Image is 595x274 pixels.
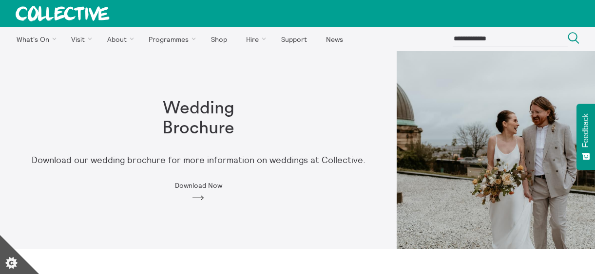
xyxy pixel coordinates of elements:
[317,27,351,51] a: News
[32,155,365,165] p: Download our wedding brochure for more information on weddings at Collective.
[202,27,235,51] a: Shop
[140,27,201,51] a: Programmes
[238,27,271,51] a: Hire
[136,98,261,139] h1: Wedding Brochure
[175,182,222,189] span: Download Now
[576,104,595,170] button: Feedback - Show survey
[63,27,97,51] a: Visit
[98,27,138,51] a: About
[8,27,61,51] a: What's On
[397,51,595,249] img: Modern art shoot Claire Fleck 10
[272,27,315,51] a: Support
[581,113,590,147] span: Feedback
